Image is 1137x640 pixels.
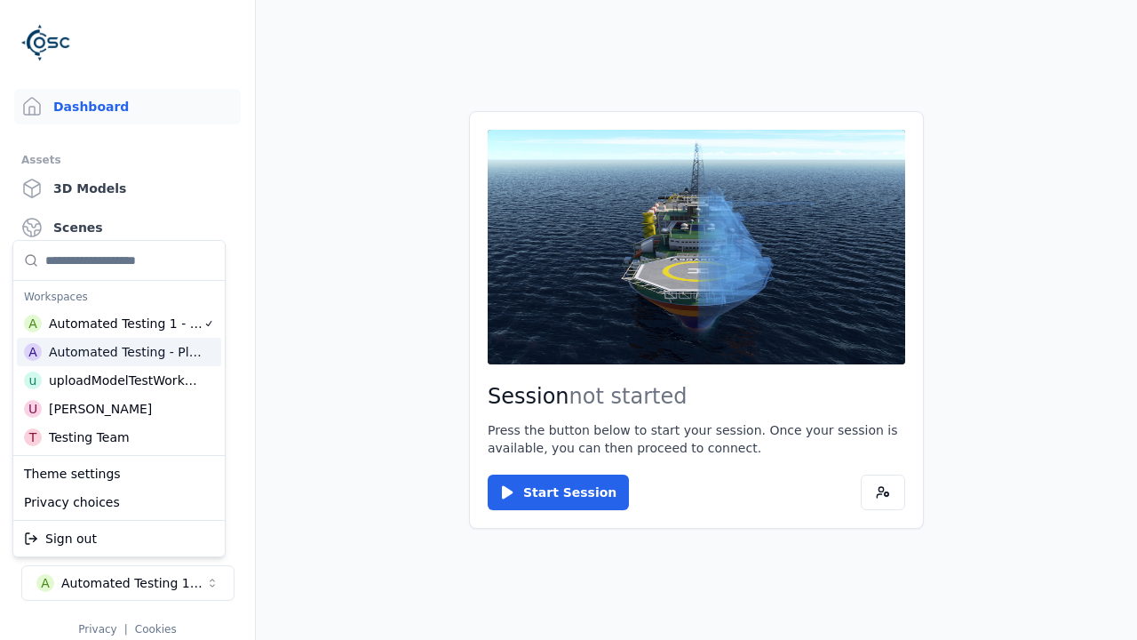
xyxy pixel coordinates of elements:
div: U [24,400,42,418]
div: u [24,372,42,389]
div: Testing Team [49,428,130,446]
div: T [24,428,42,446]
div: Automated Testing - Playwright [49,343,203,361]
div: Suggestions [13,241,225,455]
div: Workspaces [17,284,221,309]
div: Suggestions [13,521,225,556]
div: Privacy choices [17,488,221,516]
div: [PERSON_NAME] [49,400,152,418]
div: A [24,343,42,361]
div: Sign out [17,524,221,553]
div: uploadModelTestWorkspace [49,372,202,389]
div: Automated Testing 1 - Playwright [49,315,203,332]
div: A [24,315,42,332]
div: Suggestions [13,456,225,520]
div: Theme settings [17,460,221,488]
